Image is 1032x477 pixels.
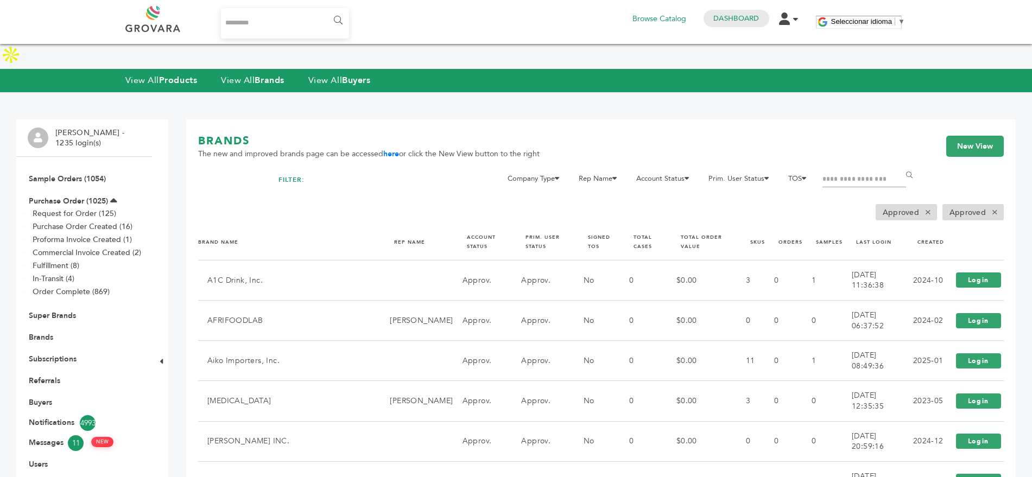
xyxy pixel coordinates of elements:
[904,341,944,381] td: 2025-01
[737,421,765,461] td: 0
[802,301,843,341] td: 0
[198,133,540,149] h1: BRANDS
[713,14,759,23] a: Dashboard
[737,301,765,341] td: 0
[681,234,722,250] a: TOTAL ORDER VALUE
[467,234,496,250] a: ACCOUNT STATUS
[956,313,1001,328] a: Login
[29,174,106,184] a: Sample Orders (1054)
[33,247,141,258] a: Commercial Invoice Created (2)
[381,381,453,421] td: [PERSON_NAME]
[29,435,140,451] a: Messages11 NEW
[574,421,620,461] td: No
[29,196,108,206] a: Purchase Order (1025)
[453,421,512,461] td: Approv.
[737,260,765,300] td: 3
[904,421,944,461] td: 2024-12
[29,332,53,342] a: Brands
[502,172,571,190] li: Company Type
[634,234,652,250] a: TOTAL CASES
[29,415,140,431] a: Notifications4993
[198,381,381,421] td: [MEDICAL_DATA]
[278,172,305,188] h2: FILTER:
[667,381,737,421] td: $0.00
[198,239,238,245] a: BRAND NAME
[765,260,802,300] td: 0
[28,128,48,148] img: profile.png
[632,13,686,25] a: Browse Catalog
[765,301,802,341] td: 0
[802,260,843,300] td: 1
[526,234,560,250] a: PRIM. USER STATUS
[620,341,667,381] td: 0
[512,341,574,381] td: Approv.
[956,434,1001,449] a: Login
[159,74,197,86] strong: Products
[453,260,512,300] td: Approv.
[802,421,843,461] td: 0
[29,376,60,386] a: Referrals
[856,239,891,245] a: LAST LOGIN
[843,341,904,381] td: [DATE] 08:49:36
[33,234,132,245] a: Proforma Invoice Created (1)
[831,17,906,26] a: Seleccionar idioma​
[822,172,906,187] input: Filter by keywords
[904,381,944,421] td: 2023-05
[33,208,116,219] a: Request for Order (125)
[802,381,843,421] td: 0
[667,260,737,300] td: $0.00
[843,381,904,421] td: [DATE] 12:35:35
[29,397,52,408] a: Buyers
[667,341,737,381] td: $0.00
[904,301,944,341] td: 2024-02
[802,341,843,381] td: 1
[631,172,701,190] li: Account Status
[737,381,765,421] td: 3
[816,239,843,245] a: SAMPLES
[588,234,610,250] a: SIGNED TOS
[453,301,512,341] td: Approv.
[33,221,132,232] a: Purchase Order Created (16)
[843,421,904,461] td: [DATE] 20:59:16
[512,260,574,300] td: Approv.
[620,301,667,341] td: 0
[91,437,113,447] span: NEW
[783,172,818,190] li: TOS
[620,381,667,421] td: 0
[750,239,765,245] a: SKUS
[198,149,540,160] span: The new and improved brands page can be accessed or click the New View button to the right
[68,435,84,451] span: 11
[394,239,425,245] a: REP NAME
[895,17,895,26] span: ​
[221,8,350,39] input: Search...
[198,421,381,461] td: [PERSON_NAME] INC.
[125,74,198,86] a: View AllProducts
[831,17,892,26] span: Seleccionar idioma
[55,128,127,149] li: [PERSON_NAME] - 1235 login(s)
[737,341,765,381] td: 11
[919,206,937,219] span: ×
[221,74,284,86] a: View AllBrands
[904,260,944,300] td: 2024-10
[29,310,76,321] a: Super Brands
[29,459,48,469] a: Users
[453,381,512,421] td: Approv.
[33,260,79,271] a: Fulfillment (8)
[574,381,620,421] td: No
[843,260,904,300] td: [DATE] 11:36:38
[778,239,802,245] a: ORDERS
[986,206,1004,219] span: ×
[956,353,1001,368] a: Login
[342,74,370,86] strong: Buyers
[574,341,620,381] td: No
[765,341,802,381] td: 0
[512,381,574,421] td: Approv.
[620,421,667,461] td: 0
[255,74,284,86] strong: Brands
[512,421,574,461] td: Approv.
[381,301,453,341] td: [PERSON_NAME]
[198,341,381,381] td: Aiko Importers, Inc.
[33,274,74,284] a: In-Transit (4)
[956,393,1001,409] a: Login
[942,204,1004,220] li: Approved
